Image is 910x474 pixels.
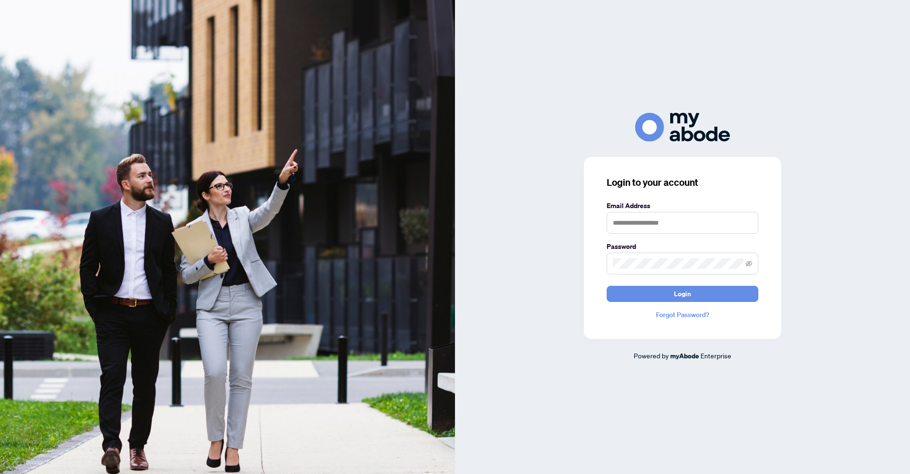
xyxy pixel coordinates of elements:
span: Powered by [634,351,669,360]
a: myAbode [670,351,699,361]
span: Enterprise [701,351,731,360]
label: Password [607,241,758,252]
span: eye-invisible [746,260,752,267]
label: Email Address [607,201,758,211]
span: Login [674,286,691,301]
button: Login [607,286,758,302]
a: Forgot Password? [607,310,758,320]
img: ma-logo [635,113,730,142]
h3: Login to your account [607,176,758,189]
